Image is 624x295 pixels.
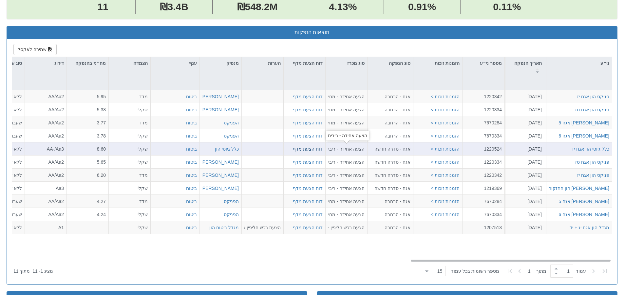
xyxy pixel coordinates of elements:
[558,198,609,204] button: [PERSON_NAME] אגח 5
[465,145,502,152] div: 1220524
[13,264,53,278] div: ‏מציג 1 - 11 ‏ מתוך 11
[111,145,148,152] div: שקלי
[28,224,64,230] div: A1
[463,57,504,69] div: מספר ני״ע
[575,106,609,113] button: פניקס הון אגח טז
[209,224,239,230] div: מגדל ביטוח הון
[160,1,188,12] span: ₪3.4B
[186,93,197,100] button: ביטוח
[370,198,410,204] div: אגח - הרחבה
[370,132,410,139] div: אגח - הרחבה
[368,57,413,69] div: סוג הנפקה
[111,172,148,178] div: מדד
[28,211,64,217] div: AA/Aa2
[244,224,281,230] div: הצעת רכש חליפין אל [PERSON_NAME] אגח ו
[293,185,323,191] a: דוח הצעת מדף
[558,119,609,126] button: [PERSON_NAME] אגח 5
[507,119,542,126] div: [DATE]
[431,119,460,126] button: הזמנות זוכות >
[69,132,106,139] div: 3.78
[420,264,611,278] div: ‏ מתוך
[186,211,197,217] button: ביטוח
[186,185,197,191] div: ביטוח
[293,133,323,138] a: דוח הצעת מדף
[186,224,197,230] button: ביטוח
[293,107,323,112] a: דוח הצעת מדף
[465,224,502,230] div: 1207513
[69,211,106,217] div: 4.24
[242,57,283,69] div: הערות
[465,158,502,165] div: 1220334
[370,211,410,217] div: אגח - הרחבה
[507,93,542,100] div: [DATE]
[111,224,148,230] div: שקלי
[237,1,278,12] span: ₪548.2M
[186,158,239,165] button: [PERSON_NAME] גיוסי הו
[111,185,148,191] div: שקלי
[28,145,64,152] div: AA-/Aa3
[293,225,323,230] a: דוח הצעת מדף
[465,211,502,217] div: 7670334
[507,106,542,113] div: [DATE]
[465,93,502,100] div: 1220342
[465,172,502,178] div: 1220342
[507,224,542,230] div: [DATE]
[328,185,365,191] div: הצעה אחידה - ריבית
[28,119,64,126] div: AA/Aa2
[224,198,239,204] button: הפניקס
[558,211,609,217] button: [PERSON_NAME] אגח 6
[109,57,150,69] div: הצמדה
[328,211,365,217] div: הצעה אחידה - מחיר
[111,158,148,165] div: שקלי
[186,106,239,113] div: [PERSON_NAME] גיוסי הו
[577,93,609,100] button: פניקס הון אגח יז
[571,145,609,152] button: כלל גיוסי הון אגח יד
[293,94,323,99] a: דוח הצעת מדף
[431,172,460,178] button: הזמנות זוכות >
[558,132,609,139] button: [PERSON_NAME] אגח 6
[186,172,197,178] div: ביטוח
[546,57,612,69] div: ני״ע
[570,224,609,230] button: מגדל הון אגח יג + יד
[69,198,106,204] div: 4.27
[215,145,239,152] button: כלל גיוסי הון
[69,106,106,113] div: 5.38
[507,158,542,165] div: [DATE]
[111,198,148,204] div: מדד
[576,268,586,274] span: ‏עמוד
[178,185,239,191] div: [PERSON_NAME] מב החזקות
[535,185,609,191] div: [PERSON_NAME] הון החזקות אגח ט
[431,106,460,113] button: הזמנות זוכות >
[370,145,410,152] div: אגח - סדרה חדשה
[507,172,542,178] div: [DATE]
[293,198,323,204] a: דוח הצעת מדף
[151,57,199,69] div: ענף
[431,93,460,100] button: הזמנות זוכות >
[507,198,542,204] div: [DATE]
[186,158,197,165] button: ביטוח
[186,172,239,178] button: [PERSON_NAME] גיוסי הו
[224,132,239,139] button: הפניקס
[293,146,323,151] a: דוח הצעת מדף
[111,132,148,139] div: שקלי
[370,119,410,126] div: אגח - הרחבה
[186,106,197,113] div: ביטוח
[111,106,148,113] div: שקלי
[465,132,502,139] div: 7670334
[328,172,365,178] div: הצעה אחידה - ריבית
[186,132,197,139] div: ביטוח
[328,158,365,165] div: הצעה אחידה - ריבית
[28,172,64,178] div: AA/Aa2
[431,158,460,165] button: הזמנות זוכות >
[13,44,57,55] button: שמירה לאקסל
